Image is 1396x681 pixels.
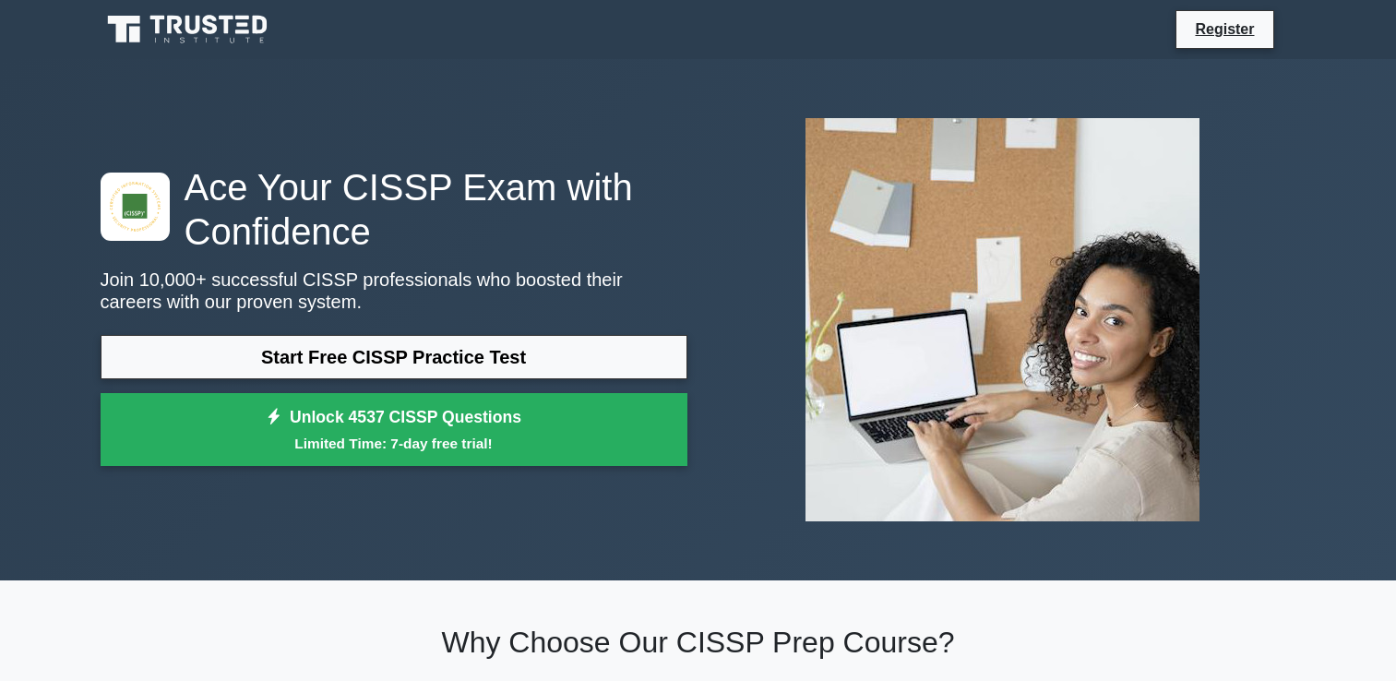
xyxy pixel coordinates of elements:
h2: Why Choose Our CISSP Prep Course? [101,625,1296,660]
a: Start Free CISSP Practice Test [101,335,687,379]
h1: Ace Your CISSP Exam with Confidence [101,165,687,254]
a: Register [1184,18,1265,41]
a: Unlock 4537 CISSP QuestionsLimited Time: 7-day free trial! [101,393,687,467]
p: Join 10,000+ successful CISSP professionals who boosted their careers with our proven system. [101,269,687,313]
small: Limited Time: 7-day free trial! [124,433,664,454]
